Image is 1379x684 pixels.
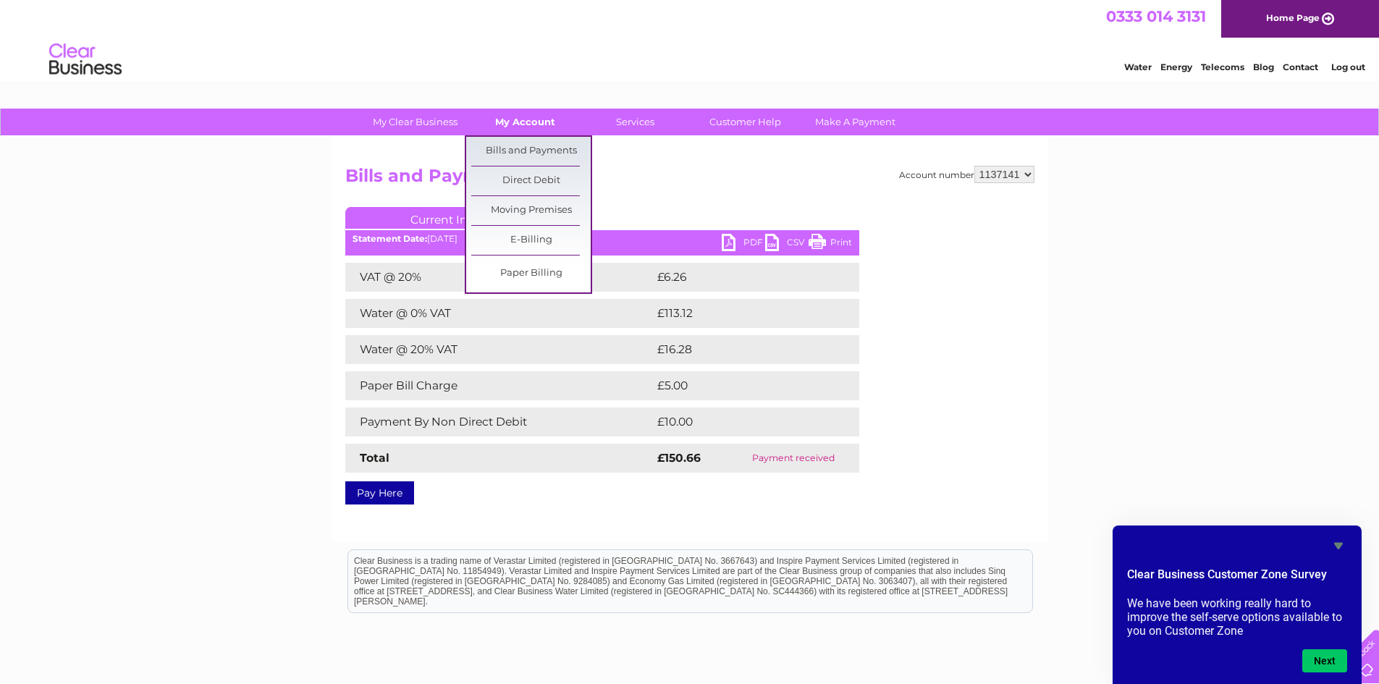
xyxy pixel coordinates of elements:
[722,234,765,255] a: PDF
[345,299,654,328] td: Water @ 0% VAT
[1253,62,1274,72] a: Blog
[465,109,585,135] a: My Account
[654,371,826,400] td: £5.00
[471,196,591,225] a: Moving Premises
[360,451,389,465] strong: Total
[471,166,591,195] a: Direct Debit
[1127,537,1347,672] div: Clear Business Customer Zone Survey
[348,8,1032,70] div: Clear Business is a trading name of Verastar Limited (registered in [GEOGRAPHIC_DATA] No. 3667643...
[654,335,829,364] td: £16.28
[654,408,830,436] td: £10.00
[575,109,695,135] a: Services
[1302,649,1347,672] button: Next question
[345,481,414,504] a: Pay Here
[796,109,915,135] a: Make A Payment
[1201,62,1244,72] a: Telecoms
[345,408,654,436] td: Payment By Non Direct Debit
[345,263,654,292] td: VAT @ 20%
[49,38,122,82] img: logo.png
[345,335,654,364] td: Water @ 20% VAT
[345,207,562,229] a: Current Invoice
[899,166,1034,183] div: Account number
[471,226,591,255] a: E-Billing
[1160,62,1192,72] a: Energy
[345,234,859,244] div: [DATE]
[1124,62,1152,72] a: Water
[1330,537,1347,554] button: Hide survey
[1106,7,1206,25] a: 0333 014 3131
[345,166,1034,193] h2: Bills and Payments
[471,259,591,288] a: Paper Billing
[728,444,859,473] td: Payment received
[654,299,830,328] td: £113.12
[471,137,591,166] a: Bills and Payments
[1283,62,1318,72] a: Contact
[657,451,701,465] strong: £150.66
[1127,596,1347,638] p: We have been working really hard to improve the self-serve options available to you on Customer Zone
[809,234,852,255] a: Print
[345,371,654,400] td: Paper Bill Charge
[686,109,805,135] a: Customer Help
[1127,566,1347,591] h2: Clear Business Customer Zone Survey
[355,109,475,135] a: My Clear Business
[353,233,427,244] b: Statement Date:
[1331,62,1365,72] a: Log out
[765,234,809,255] a: CSV
[654,263,825,292] td: £6.26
